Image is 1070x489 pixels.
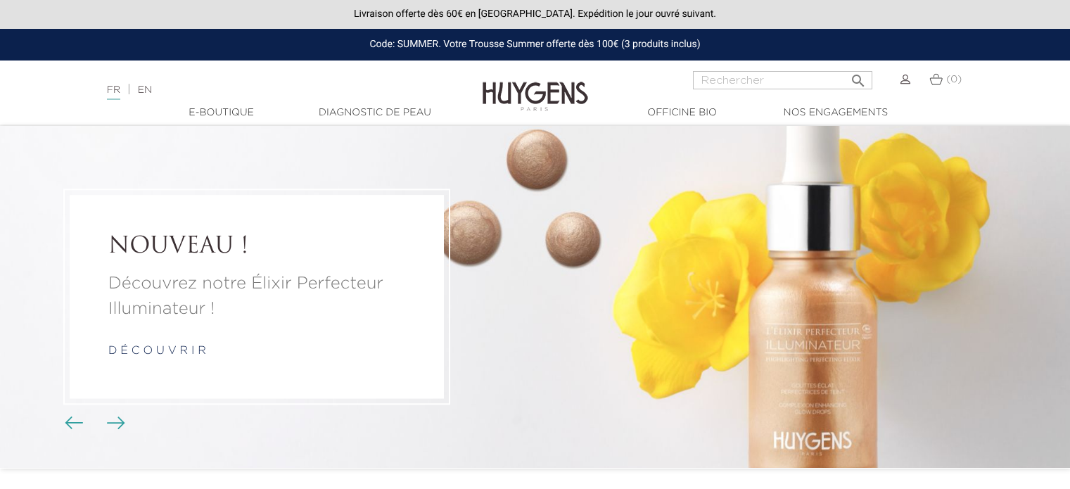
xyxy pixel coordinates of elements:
[612,106,753,120] a: Officine Bio
[305,106,445,120] a: Diagnostic de peau
[946,75,962,84] span: (0)
[151,106,292,120] a: E-Boutique
[100,82,435,99] div: |
[107,85,120,100] a: FR
[108,272,405,322] a: Découvrez notre Élixir Perfecteur Illuminateur !
[765,106,906,120] a: Nos engagements
[108,234,405,261] a: NOUVEAU !
[850,68,867,85] i: 
[846,67,871,86] button: 
[70,413,116,434] div: Boutons du carrousel
[483,59,588,113] img: Huygens
[693,71,872,89] input: Rechercher
[108,346,206,357] a: d é c o u v r i r
[138,85,152,95] a: EN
